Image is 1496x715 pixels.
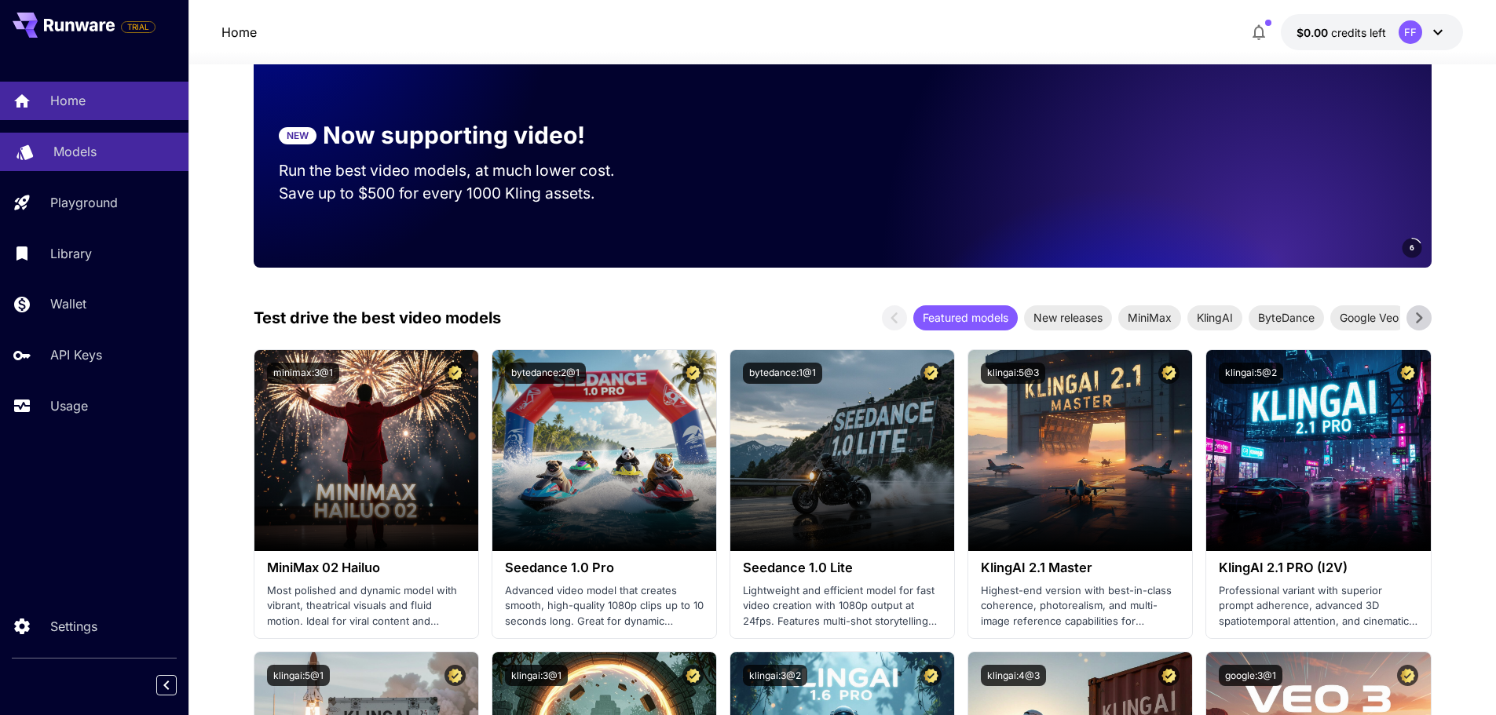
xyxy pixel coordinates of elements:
[279,159,645,182] p: Run the best video models, at much lower cost.
[981,363,1045,384] button: klingai:5@3
[254,306,501,330] p: Test drive the best video models
[1024,305,1112,330] div: New releases
[1397,363,1418,384] button: Certified Model – Vetted for best performance and includes a commercial license.
[444,363,466,384] button: Certified Model – Vetted for best performance and includes a commercial license.
[505,583,704,629] p: Advanced video model that creates smooth, high-quality 1080p clips up to 10 seconds long. Great f...
[730,350,954,551] img: alt
[50,617,97,636] p: Settings
[920,665,942,686] button: Certified Model – Vetted for best performance and includes a commercial license.
[505,665,568,686] button: klingai:3@1
[505,363,586,384] button: bytedance:2@1
[279,182,645,205] p: Save up to $500 for every 1000 Kling assets.
[53,142,97,161] p: Models
[743,363,822,384] button: bytedance:1@1
[913,309,1018,326] span: Featured models
[492,350,716,551] img: alt
[50,396,88,415] p: Usage
[913,305,1018,330] div: Featured models
[1297,24,1386,41] div: $0.00
[1219,583,1417,629] p: Professional variant with superior prompt adherence, advanced 3D spatiotemporal attention, and ci...
[1410,242,1414,254] span: 6
[920,363,942,384] button: Certified Model – Vetted for best performance and includes a commercial license.
[50,244,92,263] p: Library
[981,560,1180,575] h3: KlingAI 2.1 Master
[1330,309,1408,326] span: Google Veo
[444,665,466,686] button: Certified Model – Vetted for best performance and includes a commercial license.
[981,665,1046,686] button: klingai:4@3
[1024,309,1112,326] span: New releases
[1219,665,1282,686] button: google:3@1
[267,363,339,384] button: minimax:3@1
[156,675,177,695] button: Collapse sidebar
[1330,305,1408,330] div: Google Veo
[50,294,86,313] p: Wallet
[221,23,257,42] a: Home
[1118,305,1181,330] div: MiniMax
[1187,309,1242,326] span: KlingAI
[121,17,155,36] span: Add your payment card to enable full platform functionality.
[267,665,330,686] button: klingai:5@1
[682,665,704,686] button: Certified Model – Vetted for best performance and includes a commercial license.
[505,560,704,575] h3: Seedance 1.0 Pro
[1158,665,1180,686] button: Certified Model – Vetted for best performance and includes a commercial license.
[122,21,155,33] span: TRIAL
[1187,305,1242,330] div: KlingAI
[1118,309,1181,326] span: MiniMax
[1397,665,1418,686] button: Certified Model – Vetted for best performance and includes a commercial license.
[968,350,1192,551] img: alt
[1249,305,1324,330] div: ByteDance
[168,671,188,699] div: Collapse sidebar
[1331,26,1386,39] span: credits left
[1206,350,1430,551] img: alt
[743,583,942,629] p: Lightweight and efficient model for fast video creation with 1080p output at 24fps. Features mult...
[1219,560,1417,575] h3: KlingAI 2.1 PRO (I2V)
[1281,14,1463,50] button: $0.00FF
[50,91,86,110] p: Home
[50,345,102,364] p: API Keys
[1297,26,1331,39] span: $0.00
[682,363,704,384] button: Certified Model – Vetted for best performance and includes a commercial license.
[1399,20,1422,44] div: FF
[254,350,478,551] img: alt
[1249,309,1324,326] span: ByteDance
[221,23,257,42] nav: breadcrumb
[267,560,466,575] h3: MiniMax 02 Hailuo
[287,129,309,143] p: NEW
[981,583,1180,629] p: Highest-end version with best-in-class coherence, photorealism, and multi-image reference capabil...
[50,193,118,212] p: Playground
[1219,363,1283,384] button: klingai:5@2
[267,583,466,629] p: Most polished and dynamic model with vibrant, theatrical visuals and fluid motion. Ideal for vira...
[323,118,585,153] p: Now supporting video!
[743,560,942,575] h3: Seedance 1.0 Lite
[1158,363,1180,384] button: Certified Model – Vetted for best performance and includes a commercial license.
[743,665,807,686] button: klingai:3@2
